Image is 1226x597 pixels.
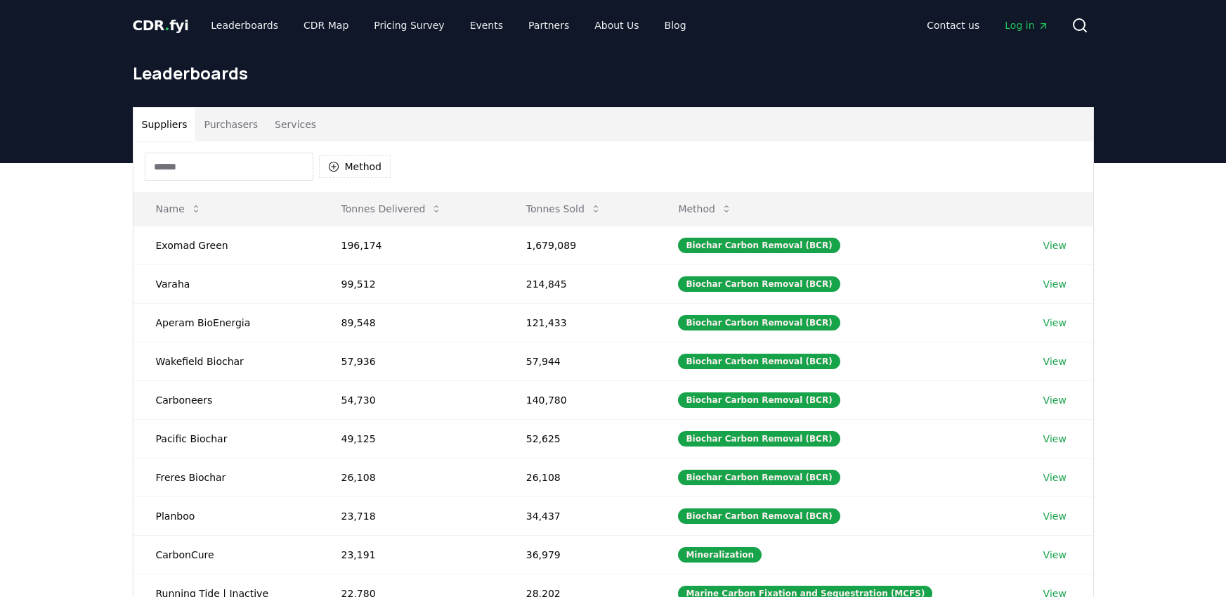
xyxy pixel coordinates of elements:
[504,264,656,303] td: 214,845
[133,342,319,380] td: Wakefield Biochar
[319,458,504,496] td: 26,108
[319,419,504,458] td: 49,125
[504,226,656,264] td: 1,679,089
[678,276,840,292] div: Biochar Carbon Removal (BCR)
[1043,238,1067,252] a: View
[1005,18,1048,32] span: Log in
[319,342,504,380] td: 57,936
[517,13,580,38] a: Partners
[678,508,840,524] div: Biochar Carbon Removal (BCR)
[292,13,360,38] a: CDR Map
[195,108,266,141] button: Purchasers
[667,195,743,223] button: Method
[133,15,189,35] a: CDR.fyi
[133,108,196,141] button: Suppliers
[653,13,698,38] a: Blog
[678,392,840,408] div: Biochar Carbon Removal (BCR)
[133,419,319,458] td: Pacific Biochar
[319,380,504,419] td: 54,730
[133,226,319,264] td: Exomad Green
[133,62,1094,84] h1: Leaderboards
[678,431,840,447] div: Biochar Carbon Removal (BCR)
[678,470,840,485] div: Biochar Carbon Removal (BCR)
[583,13,650,38] a: About Us
[319,303,504,342] td: 89,548
[133,496,319,535] td: Planboo
[164,17,169,34] span: .
[515,195,613,223] button: Tonnes Sold
[678,354,840,369] div: Biochar Carbon Removal (BCR)
[145,195,213,223] button: Name
[678,315,840,330] div: Biochar Carbon Removal (BCR)
[1043,470,1067,484] a: View
[504,303,656,342] td: 121,433
[678,238,840,253] div: Biochar Carbon Removal (BCR)
[266,108,325,141] button: Services
[330,195,454,223] button: Tonnes Delivered
[363,13,455,38] a: Pricing Survey
[504,535,656,574] td: 36,979
[504,380,656,419] td: 140,780
[1043,509,1067,523] a: View
[1043,316,1067,330] a: View
[319,496,504,535] td: 23,718
[915,13,991,38] a: Contact us
[200,13,289,38] a: Leaderboards
[200,13,697,38] nav: Main
[133,458,319,496] td: Freres Biochar
[459,13,514,38] a: Events
[133,17,189,34] span: CDR fyi
[133,303,319,342] td: Aperam BioEnergia
[504,419,656,458] td: 52,625
[504,496,656,535] td: 34,437
[1043,432,1067,446] a: View
[133,535,319,574] td: CarbonCure
[993,13,1059,38] a: Log in
[133,380,319,419] td: Carboneers
[1043,354,1067,368] a: View
[1043,277,1067,291] a: View
[1043,548,1067,562] a: View
[504,342,656,380] td: 57,944
[915,13,1059,38] nav: Main
[319,226,504,264] td: 196,174
[1043,393,1067,407] a: View
[504,458,656,496] td: 26,108
[319,155,391,178] button: Method
[319,535,504,574] td: 23,191
[133,264,319,303] td: Varaha
[319,264,504,303] td: 99,512
[678,547,762,563] div: Mineralization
